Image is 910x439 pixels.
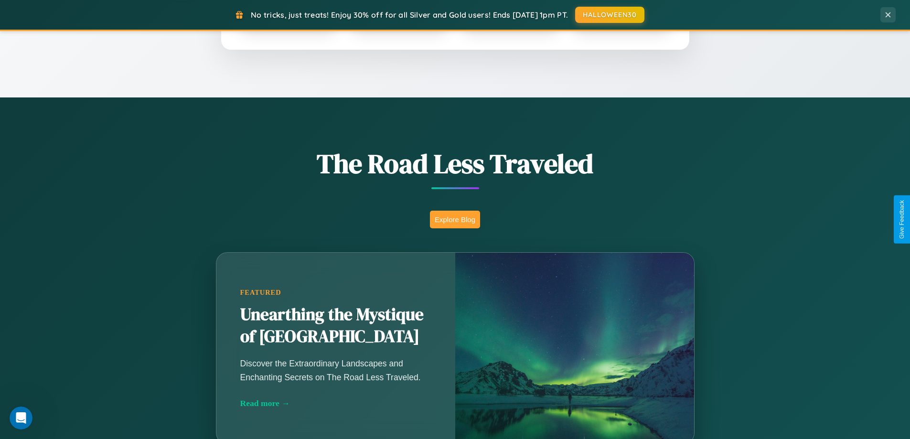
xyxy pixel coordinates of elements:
div: Featured [240,289,431,297]
p: Discover the Extraordinary Landscapes and Enchanting Secrets on The Road Less Traveled. [240,357,431,384]
span: No tricks, just treats! Enjoy 30% off for all Silver and Gold users! Ends [DATE] 1pm PT. [251,10,568,20]
button: Explore Blog [430,211,480,228]
button: HALLOWEEN30 [575,7,644,23]
h2: Unearthing the Mystique of [GEOGRAPHIC_DATA] [240,304,431,348]
h1: The Road Less Traveled [169,145,742,182]
div: Read more → [240,398,431,408]
div: Give Feedback [899,200,905,239]
iframe: Intercom live chat [10,407,32,429]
